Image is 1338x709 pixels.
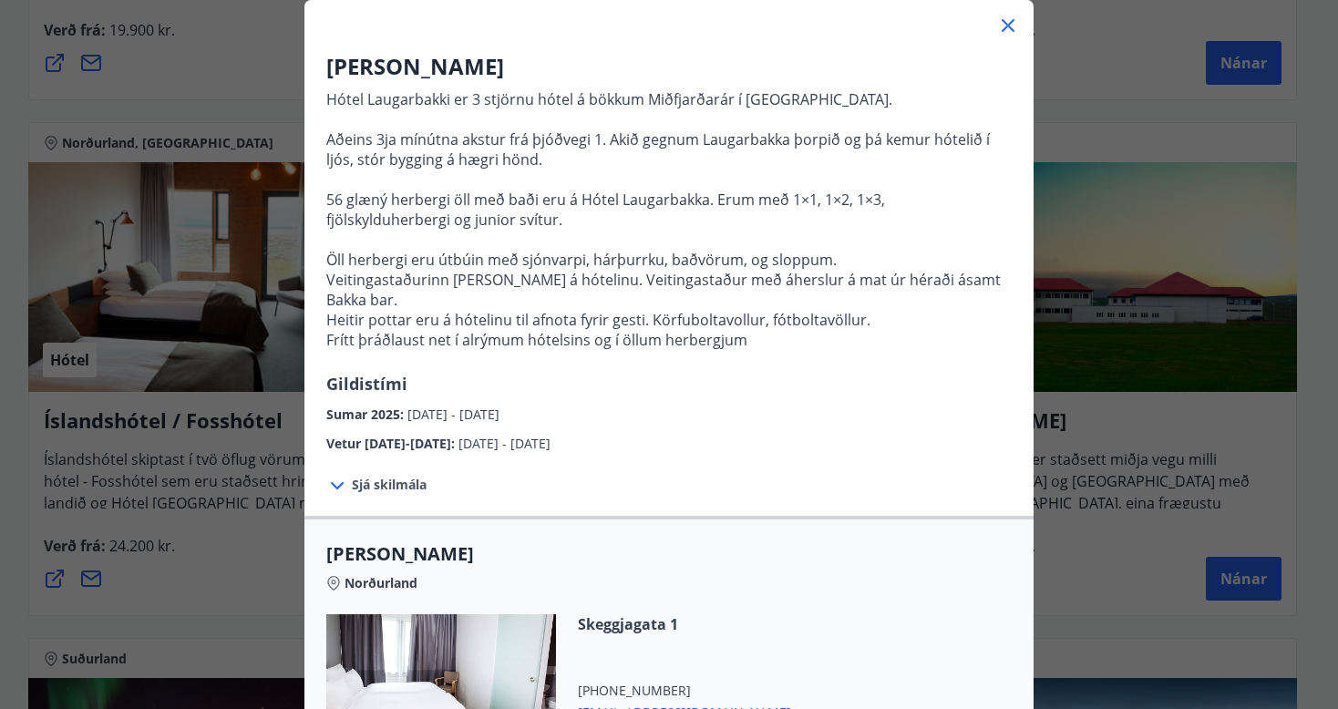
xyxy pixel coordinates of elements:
span: Sjá skilmála [352,476,427,494]
span: [DATE] - [DATE] [407,406,499,423]
span: Sumar 2025 : [326,406,407,423]
span: [DATE] - [DATE] [458,435,551,452]
span: [PERSON_NAME] [326,541,1012,567]
span: Gildistími [326,373,407,395]
h3: [PERSON_NAME] [326,51,1012,82]
p: Hótel Laugarbakki er 3 stjörnu hótel á bökkum Miðfjarðarár í [GEOGRAPHIC_DATA]. Aðeins 3ja mínútn... [326,89,1012,350]
span: Norðurland [345,574,417,592]
span: Vetur [DATE]-[DATE] : [326,435,458,452]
